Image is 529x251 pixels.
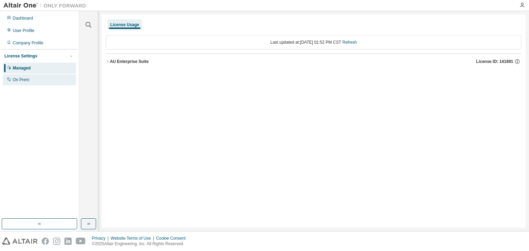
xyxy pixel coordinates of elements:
[3,2,90,9] img: Altair One
[476,59,513,64] span: License ID: 141891
[156,236,189,241] div: Cookie Consent
[13,28,34,33] div: User Profile
[111,236,156,241] div: Website Terms of Use
[64,238,72,245] img: linkedin.svg
[4,53,37,59] div: License Settings
[110,59,149,64] div: AU Enterprise Suite
[106,35,521,50] div: Last updated at: [DATE] 01:52 PM CST
[53,238,60,245] img: instagram.svg
[2,238,38,245] img: altair_logo.svg
[13,65,31,71] div: Managed
[92,236,111,241] div: Privacy
[13,15,33,21] div: Dashboard
[13,40,43,46] div: Company Profile
[42,238,49,245] img: facebook.svg
[92,241,190,247] p: © 2025 Altair Engineering, Inc. All Rights Reserved.
[110,22,139,28] div: License Usage
[106,54,521,69] button: AU Enterprise SuiteLicense ID: 141891
[342,40,357,45] a: Refresh
[76,238,86,245] img: youtube.svg
[13,77,29,83] div: On Prem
